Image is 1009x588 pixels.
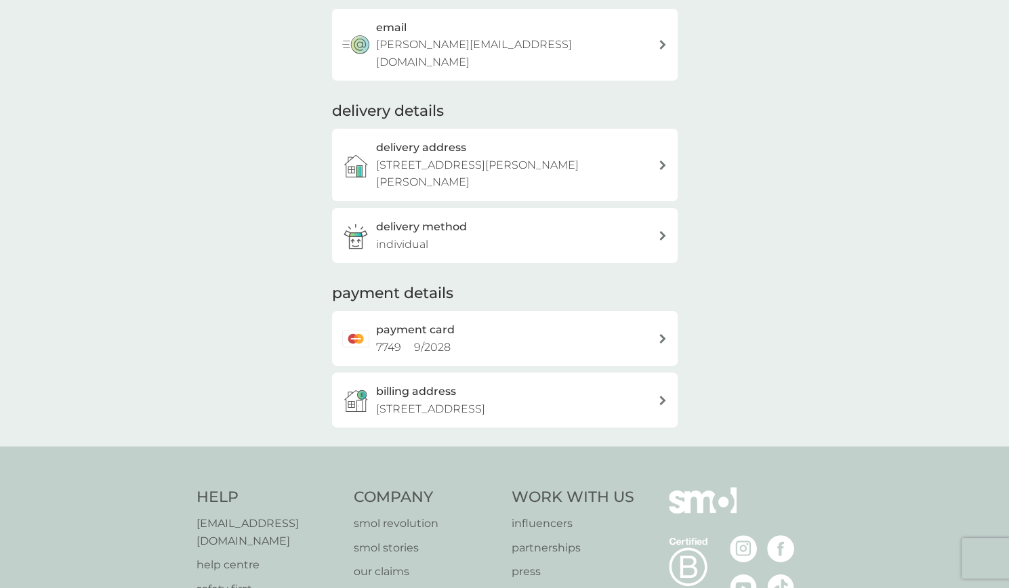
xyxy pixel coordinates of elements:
h4: Work With Us [512,487,634,508]
p: [STREET_ADDRESS][PERSON_NAME][PERSON_NAME] [376,156,658,191]
button: billing address[STREET_ADDRESS] [332,373,678,427]
h3: delivery method [376,218,467,236]
p: individual [376,236,428,253]
h2: delivery details [332,101,444,122]
a: partnerships [512,539,634,557]
a: smol revolution [354,515,498,532]
h4: Help [197,487,341,508]
a: press [512,563,634,581]
img: smol [669,487,737,533]
h3: billing address [376,383,456,400]
a: payment card7749 9/2028 [332,311,678,366]
a: help centre [197,556,341,574]
h3: email [376,19,407,37]
span: 7749 [376,341,401,354]
a: delivery methodindividual [332,208,678,263]
h2: payment card [376,321,455,339]
h3: delivery address [376,139,466,156]
p: [PERSON_NAME][EMAIL_ADDRESS][DOMAIN_NAME] [376,36,658,70]
a: influencers [512,515,634,532]
h2: payment details [332,283,453,304]
img: visit the smol Facebook page [767,535,794,562]
img: visit the smol Instagram page [730,535,757,562]
a: our claims [354,563,498,581]
p: [STREET_ADDRESS] [376,400,485,418]
button: email[PERSON_NAME][EMAIL_ADDRESS][DOMAIN_NAME] [332,9,678,81]
span: 9 / 2028 [414,341,451,354]
a: delivery address[STREET_ADDRESS][PERSON_NAME][PERSON_NAME] [332,129,678,201]
h4: Company [354,487,498,508]
a: [EMAIL_ADDRESS][DOMAIN_NAME] [197,515,341,549]
a: smol stories [354,539,498,557]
